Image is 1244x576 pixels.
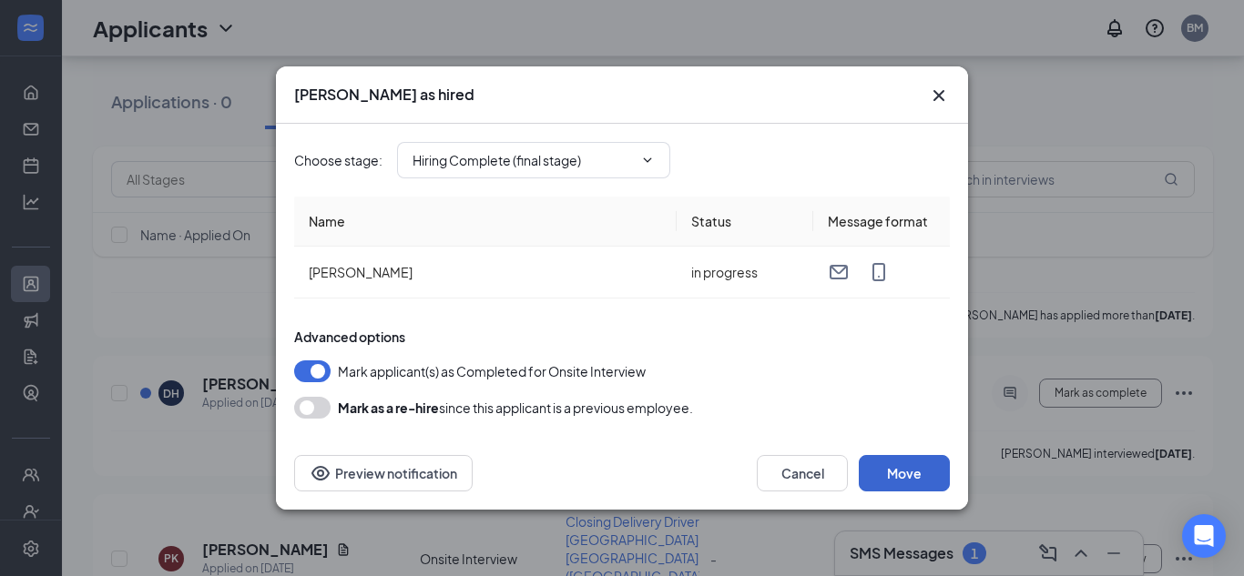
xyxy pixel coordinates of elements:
svg: Email [828,261,850,283]
b: Mark as a re-hire [338,399,439,416]
svg: Eye [310,462,331,484]
div: Advanced options [294,328,950,346]
th: Message format [813,197,950,247]
svg: ChevronDown [640,153,655,167]
button: Move [859,455,950,491]
button: Close [928,85,950,106]
svg: Cross [928,85,950,106]
button: Cancel [757,455,848,491]
svg: MobileSms [868,261,890,283]
th: Status [677,197,813,247]
span: Choose stage : [294,150,382,170]
button: Preview notificationEye [294,455,473,491]
h3: [PERSON_NAME] as hired [294,85,474,105]
span: Mark applicant(s) as Completed for Onsite Interview [338,360,646,382]
td: in progress [677,247,813,298]
span: [PERSON_NAME] [309,264,413,280]
div: since this applicant is a previous employee. [338,397,693,419]
th: Name [294,197,677,247]
div: Open Intercom Messenger [1182,514,1226,558]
